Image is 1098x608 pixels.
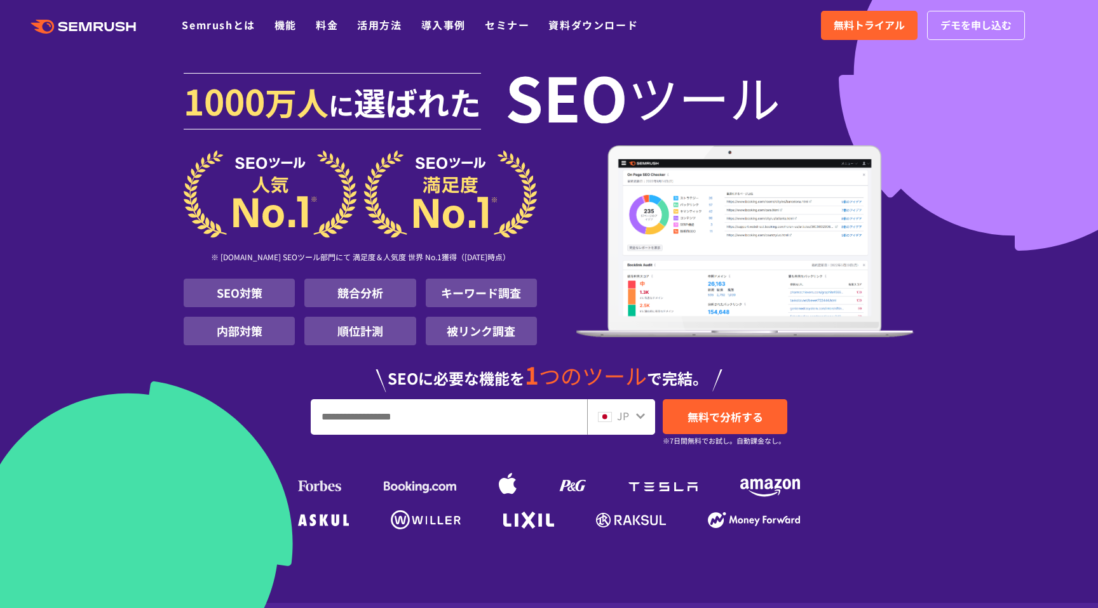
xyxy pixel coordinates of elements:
span: に [329,86,354,123]
a: 無料で分析する [663,399,787,434]
span: 無料トライアル [834,17,905,34]
span: JP [617,408,629,423]
span: ツール [628,71,780,122]
span: つのツール [539,360,647,391]
a: Semrushとは [182,17,255,32]
a: 無料トライアル [821,11,918,40]
span: 選ばれた [354,79,481,124]
input: URL、キーワードを入力してください [311,400,586,434]
span: で完結。 [647,367,708,389]
li: 内部対策 [184,317,295,345]
li: 競合分析 [304,279,416,307]
a: 機能 [274,17,297,32]
a: 資料ダウンロード [548,17,638,32]
div: SEOに必要な機能を [184,350,914,392]
span: 無料で分析する [688,409,763,425]
span: SEO [505,71,628,122]
li: 順位計測 [304,317,416,345]
a: セミナー [485,17,529,32]
a: 料金 [316,17,338,32]
span: 万人 [265,79,329,124]
a: 活用方法 [357,17,402,32]
span: 1000 [184,75,265,126]
span: デモを申し込む [940,17,1012,34]
li: SEO対策 [184,279,295,307]
small: ※7日間無料でお試し。自動課金なし。 [663,435,785,447]
a: 導入事例 [421,17,466,32]
div: ※ [DOMAIN_NAME] SEOツール部門にて 満足度＆人気度 世界 No.1獲得（[DATE]時点） [184,238,537,279]
span: 1 [525,357,539,392]
a: デモを申し込む [927,11,1025,40]
li: 被リンク調査 [426,317,537,345]
li: キーワード調査 [426,279,537,307]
